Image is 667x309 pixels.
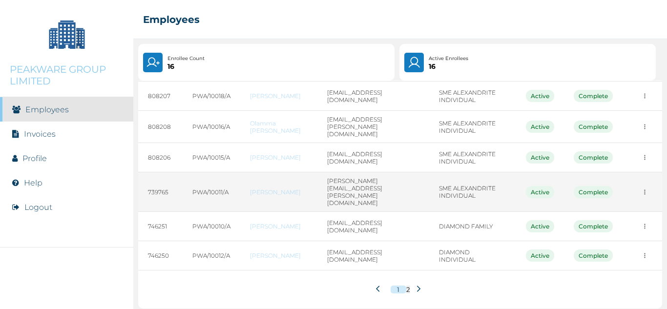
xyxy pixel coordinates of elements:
[183,241,240,270] td: PWA/10012/A
[317,172,429,212] td: [PERSON_NAME][EMAIL_ADDRESS][PERSON_NAME][DOMAIN_NAME]
[24,203,52,212] button: Logout
[250,92,308,100] a: [PERSON_NAME]
[429,172,516,212] td: SME ALEXANDRITE INDIVIDUAL
[406,286,410,293] button: 2
[183,82,240,111] td: PWA/10018/A
[146,56,160,69] img: UserPlus.219544f25cf47e120833d8d8fc4c9831.svg
[526,220,554,232] div: Active
[317,241,429,270] td: [EMAIL_ADDRESS][DOMAIN_NAME]
[183,172,240,212] td: PWA/10011/A
[391,286,406,293] button: 1
[574,249,613,262] div: Complete
[183,143,240,172] td: PWA/10015/A
[526,121,554,133] div: Active
[637,150,652,165] button: more
[574,220,613,232] div: Complete
[574,121,613,133] div: Complete
[138,241,183,270] td: 746250
[317,212,429,241] td: [EMAIL_ADDRESS][DOMAIN_NAME]
[429,212,516,241] td: DIAMOND FAMILY
[10,63,124,87] p: PEAKWARE GROUP LIMITED
[429,62,468,70] p: 16
[637,88,652,103] button: more
[42,10,91,59] img: Company
[250,154,308,161] a: [PERSON_NAME]
[429,111,516,143] td: SME ALEXANDRITE INDIVIDUAL
[250,223,308,230] a: [PERSON_NAME]
[429,55,468,62] p: Active Enrollees
[24,129,56,139] a: Invoices
[250,120,308,134] a: Olamma [PERSON_NAME]
[429,241,516,270] td: DIAMOND INDIVIDUAL
[574,151,613,164] div: Complete
[317,111,429,143] td: [EMAIL_ADDRESS][PERSON_NAME][DOMAIN_NAME]
[526,90,554,102] div: Active
[637,248,652,263] button: more
[637,185,652,200] button: more
[317,143,429,172] td: [EMAIL_ADDRESS][DOMAIN_NAME]
[317,82,429,111] td: [EMAIL_ADDRESS][DOMAIN_NAME]
[167,55,205,62] p: Enrollee Count
[138,172,183,212] td: 739765
[183,111,240,143] td: PWA/10016/A
[407,56,421,69] img: User.4b94733241a7e19f64acd675af8f0752.svg
[10,285,124,299] img: RelianceHMO's Logo
[138,111,183,143] td: 808208
[167,62,205,70] p: 16
[25,105,69,114] a: Employees
[143,14,200,25] h2: Employees
[138,143,183,172] td: 808206
[250,252,308,259] a: [PERSON_NAME]
[429,143,516,172] td: SME ALEXANDRITE INDIVIDUAL
[574,90,613,102] div: Complete
[138,82,183,111] td: 808207
[138,212,183,241] td: 746251
[526,186,554,198] div: Active
[250,188,308,196] a: [PERSON_NAME]
[22,154,47,163] a: Profile
[637,119,652,134] button: more
[183,212,240,241] td: PWA/10010/A
[429,82,516,111] td: SME ALEXANDRITE INDIVIDUAL
[526,249,554,262] div: Active
[526,151,554,164] div: Active
[637,219,652,234] button: more
[574,186,613,198] div: Complete
[24,178,42,187] a: Help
